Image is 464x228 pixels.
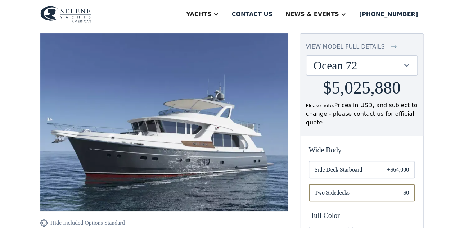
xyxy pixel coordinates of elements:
div: Yachts [186,10,211,19]
span: Please note: [306,103,334,108]
div: Hide Included Options Standard [50,219,125,227]
h2: $5,025,880 [323,78,401,97]
div: Prices in USD, and subject to change - please contact us for official quote. [306,101,418,127]
a: Hide Included Options Standard [40,219,125,227]
div: Hull Color [309,210,415,221]
div: +$64,000 [387,165,409,174]
div: Wide Body [309,145,415,155]
div: Ocean 72 [314,59,403,72]
div: News & EVENTS [285,10,339,19]
div: view model full details [306,42,385,51]
div: Contact us [231,10,272,19]
a: view model full details [306,42,418,51]
span: Side Deck Starboard [315,165,375,174]
img: logo [40,6,91,23]
span: Two Sidedecks [315,188,392,197]
div: Ocean 72 [306,56,417,75]
img: icon [40,219,48,227]
img: icon [391,42,397,51]
div: [PHONE_NUMBER] [359,10,418,19]
div: $0 [403,188,409,197]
